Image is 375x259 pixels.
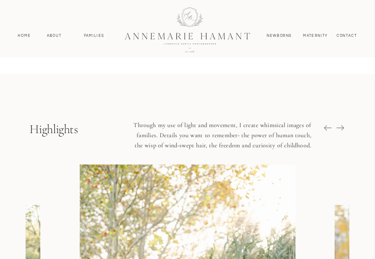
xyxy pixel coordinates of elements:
[15,33,34,39] a: Home
[264,33,294,39] a: Newborns
[129,120,311,159] p: Through my use of light and movement, I create whimsical images of families. Details you want to ...
[333,33,360,39] a: contact
[29,122,101,144] p: Highlights
[80,33,108,39] a: Families
[303,33,327,39] a: MAternity
[45,33,63,39] a: About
